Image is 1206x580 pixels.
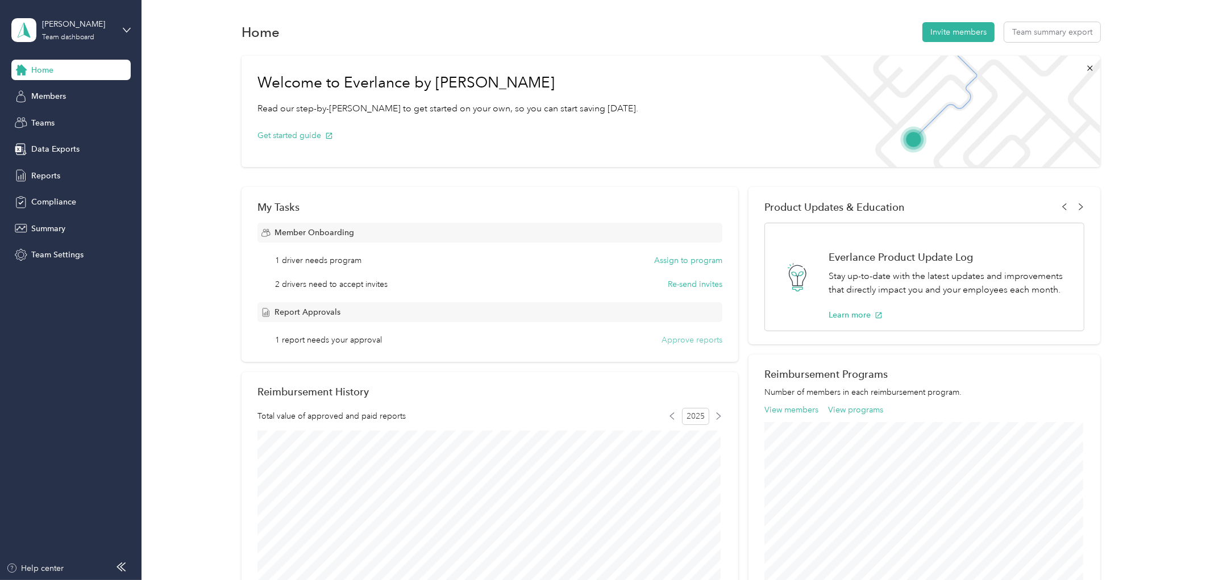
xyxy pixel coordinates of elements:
button: View members [764,404,818,416]
button: Invite members [922,22,995,42]
h2: Reimbursement History [257,386,369,398]
button: Help center [6,562,64,574]
p: Stay up-to-date with the latest updates and improvements that directly impact you and your employ... [829,269,1072,297]
button: View programs [828,404,883,416]
span: Members [31,90,66,102]
div: My Tasks [257,201,722,213]
button: Re-send invites [668,278,722,290]
span: Report Approvals [275,306,340,318]
h1: Welcome to Everlance by [PERSON_NAME] [257,74,638,92]
p: Number of members in each reimbursement program. [764,386,1085,398]
span: 1 report needs your approval [276,334,382,346]
h1: Home [242,26,280,38]
span: Data Exports [31,143,80,155]
div: Team dashboard [42,34,94,41]
span: Reports [31,170,60,182]
span: Home [31,64,53,76]
button: Assign to program [654,254,722,266]
h2: Reimbursement Programs [764,368,1085,380]
span: Compliance [31,196,76,208]
span: Team Settings [31,249,84,261]
button: Team summary export [1004,22,1100,42]
span: Total value of approved and paid reports [257,410,406,422]
span: 2025 [682,408,709,425]
span: 2 drivers need to accept invites [276,278,388,290]
span: Member Onboarding [275,227,354,239]
span: 1 driver needs program [276,254,362,266]
button: Learn more [829,309,883,321]
button: Get started guide [257,130,333,141]
span: Summary [31,223,65,235]
span: Product Updates & Education [764,201,905,213]
div: [PERSON_NAME] [42,18,113,30]
img: Welcome to everlance [809,56,1100,167]
h1: Everlance Product Update Log [829,251,1072,263]
span: Teams [31,117,55,129]
p: Read our step-by-[PERSON_NAME] to get started on your own, so you can start saving [DATE]. [257,102,638,116]
button: Approve reports [662,334,722,346]
iframe: Everlance-gr Chat Button Frame [1142,516,1206,580]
